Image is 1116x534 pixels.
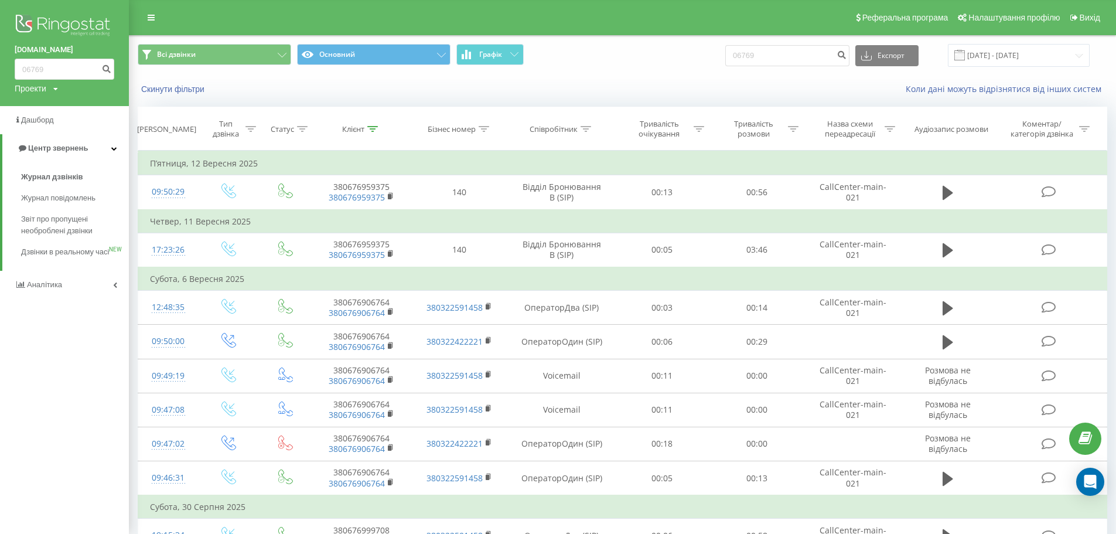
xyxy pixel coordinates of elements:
[21,171,83,183] span: Журнал дзвінків
[150,181,187,203] div: 09:50:29
[906,83,1107,94] a: Коли дані можуть відрізнятися вiд інших систем
[21,213,123,237] span: Звіт про пропущені необроблені дзвінки
[21,192,95,204] span: Журнал повідомлень
[329,375,385,386] a: 380676906764
[329,249,385,260] a: 380676959375
[508,325,615,359] td: ОператорОдин (SIP)
[615,393,709,427] td: 00:11
[426,438,483,449] a: 380322422221
[138,84,210,94] button: Скинути фільтри
[508,427,615,461] td: ОператорОдин (SIP)
[709,291,804,325] td: 00:14
[209,119,243,139] div: Тип дзвінка
[21,209,129,242] a: Звіт про пропущені необроблені дзвінки
[709,325,804,359] td: 00:29
[925,365,971,386] span: Розмова не відбулась
[15,12,114,41] img: Ringostat logo
[157,50,196,59] span: Всі дзвінки
[709,175,804,210] td: 00:56
[508,461,615,496] td: ОператорОдин (SIP)
[804,393,902,427] td: CallCenter-main-021
[21,242,129,263] a: Дзвінки в реальному часіNEW
[615,359,709,393] td: 00:11
[426,336,483,347] a: 380322422221
[411,233,509,267] td: 140
[137,124,196,134] div: [PERSON_NAME]
[819,119,882,139] div: Назва схеми переадресації
[27,280,62,289] span: Аналiтика
[1080,13,1100,22] span: Вихід
[271,124,294,134] div: Статус
[615,291,709,325] td: 00:03
[138,210,1107,233] td: Четвер, 11 Вересня 2025
[21,246,109,258] span: Дзвінки в реальному часі
[297,44,451,65] button: Основний
[725,45,849,66] input: Пошук за номером
[150,296,187,319] div: 12:48:35
[329,307,385,318] a: 380676906764
[428,124,476,134] div: Бізнес номер
[15,59,114,80] input: Пошук за номером
[628,119,691,139] div: Тривалість очікування
[15,44,114,56] a: [DOMAIN_NAME]
[615,175,709,210] td: 00:13
[312,461,411,496] td: 380676906764
[329,192,385,203] a: 380676959375
[329,443,385,454] a: 380676906764
[138,152,1107,175] td: П’ятниця, 12 Вересня 2025
[312,291,411,325] td: 380676906764
[150,239,187,261] div: 17:23:26
[508,233,615,267] td: Відділ Бронювання B (SIP)
[615,325,709,359] td: 00:06
[804,233,902,267] td: CallCenter-main-021
[138,495,1107,519] td: Субота, 30 Серпня 2025
[456,44,524,65] button: Графік
[508,393,615,427] td: Voicemail
[411,175,509,210] td: 140
[312,393,411,427] td: 380676906764
[709,427,804,461] td: 00:00
[329,409,385,420] a: 380676906764
[329,341,385,352] a: 380676906764
[2,134,129,162] a: Центр звернень
[342,124,364,134] div: Клієнт
[21,188,129,209] a: Журнал повідомлень
[312,233,411,267] td: 380676959375
[925,433,971,454] span: Розмова не відбулась
[508,291,615,325] td: ОператорДва (SIP)
[150,433,187,455] div: 09:47:02
[914,124,988,134] div: Аудіозапис розмови
[508,175,615,210] td: Відділ Бронювання B (SIP)
[312,325,411,359] td: 380676906764
[426,302,483,313] a: 380322591458
[615,427,709,461] td: 00:18
[15,83,46,94] div: Проекти
[138,267,1107,291] td: Субота, 6 Вересня 2025
[615,461,709,496] td: 00:05
[709,233,804,267] td: 03:46
[804,359,902,393] td: CallCenter-main-021
[804,291,902,325] td: CallCenter-main-021
[312,359,411,393] td: 380676906764
[21,115,54,124] span: Дашборд
[804,461,902,496] td: CallCenter-main-021
[804,175,902,210] td: CallCenter-main-021
[150,399,187,421] div: 09:47:08
[709,461,804,496] td: 00:13
[479,50,502,59] span: Графік
[150,365,187,387] div: 09:49:19
[1008,119,1076,139] div: Коментар/категорія дзвінка
[312,175,411,210] td: 380676959375
[530,124,578,134] div: Співробітник
[615,233,709,267] td: 00:05
[150,330,187,353] div: 09:50:00
[1076,468,1104,496] div: Open Intercom Messenger
[150,467,187,489] div: 09:46:31
[855,45,919,66] button: Експорт
[329,478,385,489] a: 380676906764
[862,13,948,22] span: Реферальна програма
[426,370,483,381] a: 380322591458
[709,393,804,427] td: 00:00
[709,359,804,393] td: 00:00
[138,44,291,65] button: Всі дзвінки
